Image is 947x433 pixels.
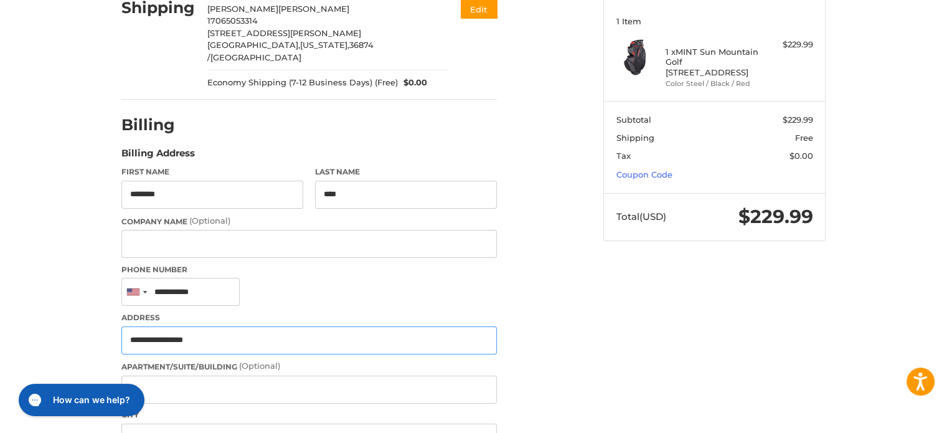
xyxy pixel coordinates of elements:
label: First Name [121,166,303,178]
h3: 1 Item [616,16,813,26]
span: Subtotal [616,115,651,125]
span: 36874 / [207,40,374,62]
span: Free [795,133,813,143]
span: 17065053314 [207,16,258,26]
label: City [121,409,497,421]
h2: Billing [121,115,194,135]
span: $0.00 [398,77,428,89]
span: Total (USD) [616,211,666,222]
span: Economy Shipping (7-12 Business Days) (Free) [207,77,398,89]
label: Phone Number [121,264,497,275]
a: Coupon Code [616,169,672,179]
span: [GEOGRAPHIC_DATA] [210,52,301,62]
span: $229.99 [783,115,813,125]
div: $229.99 [764,39,813,51]
span: $229.99 [738,205,813,228]
span: [US_STATE], [300,40,349,50]
label: Last Name [315,166,497,178]
span: [PERSON_NAME] [207,4,278,14]
span: [STREET_ADDRESS][PERSON_NAME] [207,28,361,38]
span: $0.00 [789,151,813,161]
li: Color Steel / Black / Red [666,79,761,89]
label: Company Name [121,215,497,227]
span: Tax [616,151,631,161]
label: Address [121,312,497,323]
small: (Optional) [239,361,280,371]
small: (Optional) [189,216,230,226]
span: [GEOGRAPHIC_DATA], [207,40,300,50]
div: United States: +1 [122,278,151,305]
span: Shipping [616,133,654,143]
h4: 1 x MINT Sun Mountain Golf [STREET_ADDRESS] [666,47,761,77]
span: [PERSON_NAME] [278,4,349,14]
label: Apartment/Suite/Building [121,360,497,373]
legend: Billing Address [121,146,195,166]
iframe: Gorgias live chat messenger [12,379,148,421]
